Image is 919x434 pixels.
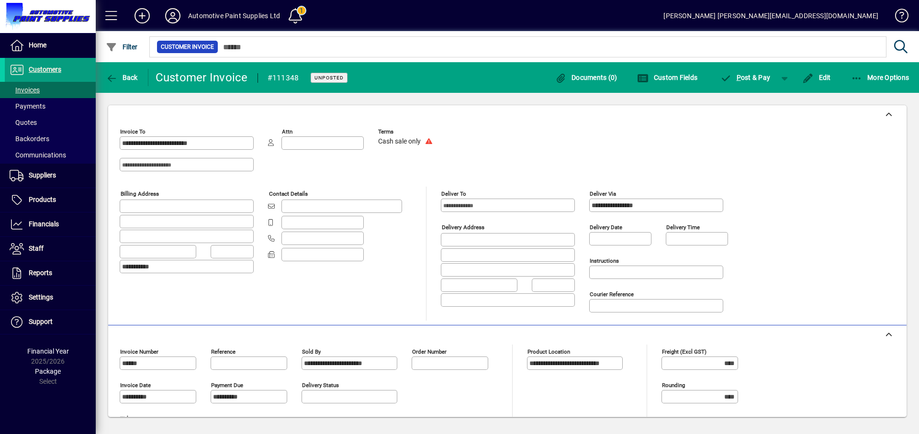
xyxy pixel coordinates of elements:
mat-label: Delivery time [666,224,700,231]
mat-label: Invoice date [120,382,151,389]
span: Payments [10,102,45,110]
a: Home [5,33,96,57]
span: Invoices [10,86,40,94]
mat-label: Courier Reference [590,291,634,298]
span: Custom Fields [637,74,697,81]
span: Customer Invoice [161,42,214,52]
a: Support [5,310,96,334]
a: Backorders [5,131,96,147]
a: Financials [5,212,96,236]
a: Settings [5,286,96,310]
span: Documents (0) [555,74,617,81]
a: Reports [5,261,96,285]
div: #111348 [268,70,299,86]
span: Communications [10,151,66,159]
span: Financial Year [27,347,69,355]
span: More Options [851,74,909,81]
span: Package [35,367,61,375]
span: Financials [29,220,59,228]
span: P [737,74,741,81]
button: Documents (0) [553,69,620,86]
a: Quotes [5,114,96,131]
button: Add [127,7,157,24]
button: Post & Pay [715,69,775,86]
span: Home [29,41,46,49]
span: Settings [29,293,53,301]
mat-label: Rounding [662,382,685,389]
a: Products [5,188,96,212]
button: More Options [849,69,912,86]
span: Staff [29,245,44,252]
span: ost & Pay [720,74,770,81]
a: Knowledge Base [888,2,907,33]
button: Custom Fields [635,69,700,86]
a: Invoices [5,82,96,98]
div: Customer Invoice [156,70,248,85]
mat-label: Invoice To [120,128,146,135]
mat-label: Attn [282,128,292,135]
span: Suppliers [29,171,56,179]
mat-label: Delivery status [302,382,339,389]
span: Unposted [314,75,344,81]
a: Suppliers [5,164,96,188]
mat-label: Payment due [211,382,243,389]
mat-label: Freight (excl GST) [662,348,706,355]
a: Staff [5,237,96,261]
span: Terms [378,129,436,135]
div: Automotive Paint Supplies Ltd [188,8,280,23]
mat-label: Delivery date [590,224,622,231]
button: Edit [800,69,833,86]
span: Backorders [10,135,49,143]
span: Back [106,74,138,81]
mat-label: Invoice number [120,348,158,355]
mat-label: Deliver To [441,190,466,197]
div: [PERSON_NAME] [PERSON_NAME][EMAIL_ADDRESS][DOMAIN_NAME] [663,8,878,23]
a: Communications [5,147,96,163]
span: Filter [106,43,138,51]
span: Products [29,196,56,203]
span: Customers [29,66,61,73]
span: Reports [29,269,52,277]
mat-label: Deliver via [590,190,616,197]
mat-label: Sold by [302,348,321,355]
span: Support [29,318,53,325]
a: Payments [5,98,96,114]
button: Profile [157,7,188,24]
span: Edit [802,74,831,81]
span: Cash sale only [378,138,421,145]
mat-label: Instructions [590,257,619,264]
mat-label: Product location [527,348,570,355]
app-page-header-button: Back [96,69,148,86]
mat-label: Title [120,415,131,422]
button: Back [103,69,140,86]
span: Quotes [10,119,37,126]
mat-label: Reference [211,348,235,355]
button: Filter [103,38,140,56]
mat-label: Order number [412,348,447,355]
